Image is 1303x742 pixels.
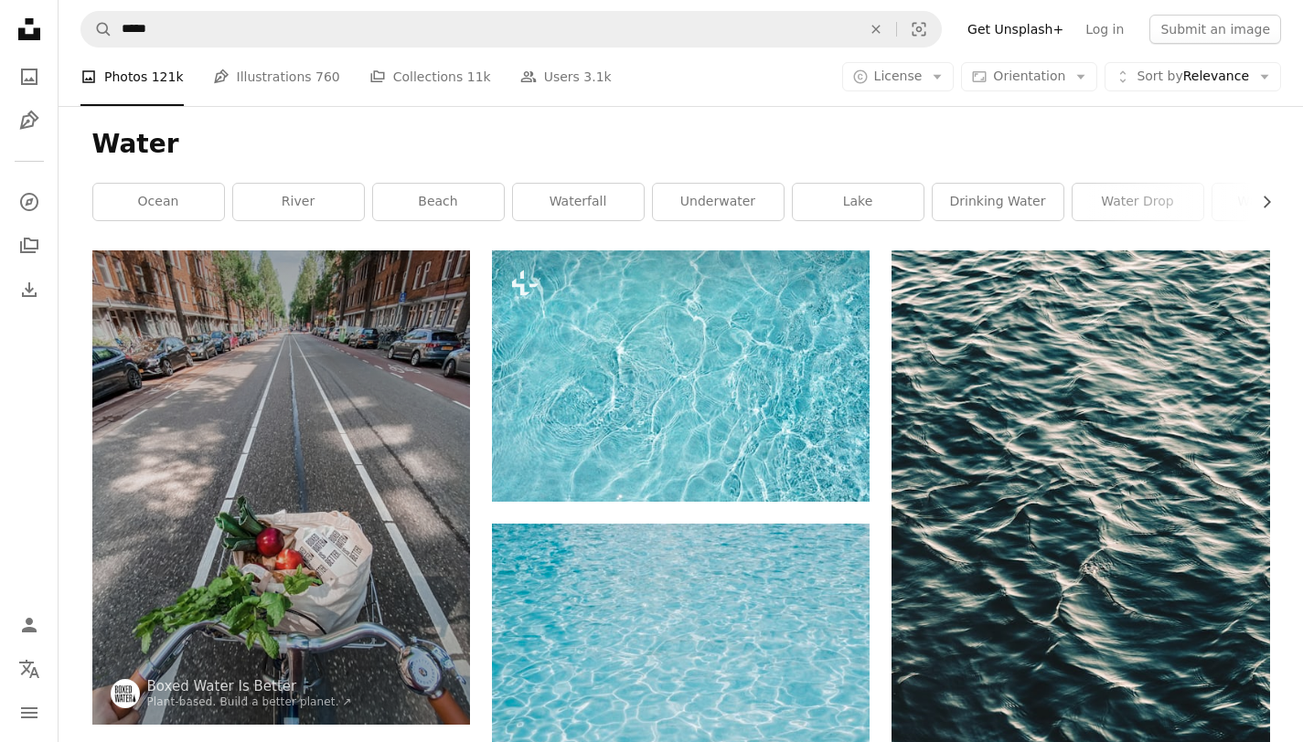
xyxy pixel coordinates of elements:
[111,679,140,708] img: Go to Boxed Water Is Better's profile
[92,479,470,495] a: red roses in brown cardboard box on bicycle
[147,677,352,695] a: Boxed Water Is Better
[1137,68,1249,86] span: Relevance
[892,525,1269,541] a: body of water
[492,367,870,384] a: a blue pool with clear blue water
[213,48,340,106] a: Illustrations 760
[1073,184,1203,220] a: water drop
[1074,15,1135,44] a: Log in
[11,184,48,220] a: Explore
[315,67,340,87] span: 760
[842,62,955,91] button: License
[11,694,48,731] button: Menu
[1149,15,1281,44] button: Submit an image
[513,184,644,220] a: waterfall
[520,48,612,106] a: Users 3.1k
[961,62,1097,91] button: Orientation
[369,48,491,106] a: Collections 11k
[793,184,924,220] a: lake
[897,12,941,47] button: Visual search
[11,228,48,264] a: Collections
[81,12,112,47] button: Search Unsplash
[11,651,48,687] button: Language
[1137,69,1182,83] span: Sort by
[467,67,491,87] span: 11k
[11,58,48,95] a: Photos
[956,15,1074,44] a: Get Unsplash+
[93,184,224,220] a: ocean
[874,69,923,83] span: License
[147,695,352,708] a: Plant-based. Build a better planet. ↗
[492,250,870,502] img: a blue pool with clear blue water
[11,607,48,643] a: Log in / Sign up
[583,67,611,87] span: 3.1k
[653,184,784,220] a: underwater
[11,11,48,51] a: Home — Unsplash
[92,250,470,725] img: red roses in brown cardboard box on bicycle
[1250,184,1270,220] button: scroll list to the right
[856,12,896,47] button: Clear
[80,11,942,48] form: Find visuals sitewide
[933,184,1063,220] a: drinking water
[373,184,504,220] a: beach
[11,102,48,139] a: Illustrations
[233,184,364,220] a: river
[1105,62,1281,91] button: Sort byRelevance
[11,271,48,308] a: Download History
[993,69,1065,83] span: Orientation
[92,128,1270,161] h1: Water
